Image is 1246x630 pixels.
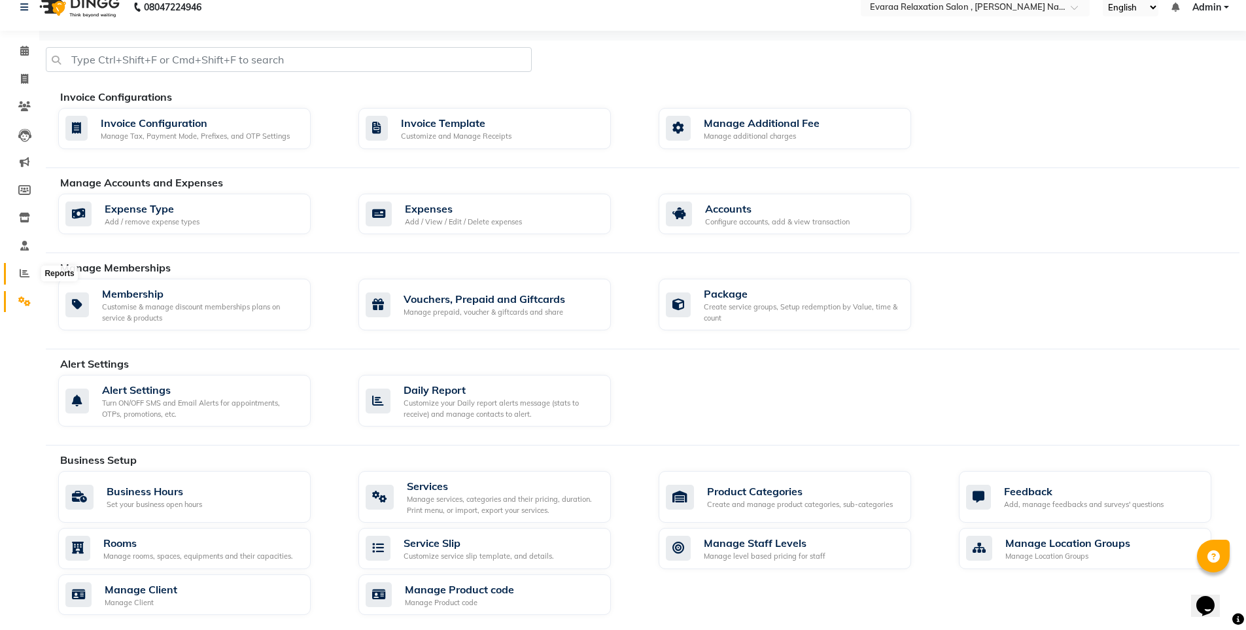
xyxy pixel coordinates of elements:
[1192,1,1221,14] span: Admin
[102,398,300,419] div: Turn ON/OFF SMS and Email Alerts for appointments, OTPs, promotions, etc.
[107,483,202,499] div: Business Hours
[103,551,293,562] div: Manage rooms, spaces, equipments and their capacities.
[1005,535,1130,551] div: Manage Location Groups
[659,528,939,569] a: Manage Staff LevelsManage level based pricing for staff
[41,266,77,281] div: Reports
[659,471,939,523] a: Product CategoriesCreate and manage product categories, sub-categories
[358,528,639,569] a: Service SlipCustomize service slip template, and details.
[1005,551,1130,562] div: Manage Location Groups
[404,291,565,307] div: Vouchers, Prepaid and Giftcards
[105,201,199,217] div: Expense Type
[707,499,893,510] div: Create and manage product categories, sub-categories
[405,582,514,597] div: Manage Product code
[704,551,825,562] div: Manage level based pricing for staff
[58,194,339,235] a: Expense TypeAdd / remove expense types
[1191,578,1233,617] iframe: chat widget
[58,574,339,616] a: Manage ClientManage Client
[1004,499,1164,510] div: Add, manage feedbacks and surveys' questions
[707,483,893,499] div: Product Categories
[102,302,300,323] div: Customise & manage discount memberships plans on service & products
[407,478,600,494] div: Services
[58,279,339,330] a: MembershipCustomise & manage discount memberships plans on service & products
[705,201,850,217] div: Accounts
[58,528,339,569] a: RoomsManage rooms, spaces, equipments and their capacities.
[704,131,820,142] div: Manage additional charges
[404,535,554,551] div: Service Slip
[405,217,522,228] div: Add / View / Edit / Delete expenses
[404,398,600,419] div: Customize your Daily report alerts message (stats to receive) and manage contacts to alert.
[101,131,290,142] div: Manage Tax, Payment Mode, Prefixes, and OTP Settings
[705,217,850,228] div: Configure accounts, add & view transaction
[358,574,639,616] a: Manage Product codeManage Product code
[102,286,300,302] div: Membership
[1004,483,1164,499] div: Feedback
[404,551,554,562] div: Customize service slip template, and details.
[959,471,1239,523] a: FeedbackAdd, manage feedbacks and surveys' questions
[58,375,339,427] a: Alert SettingsTurn ON/OFF SMS and Email Alerts for appointments, OTPs, promotions, etc.
[58,471,339,523] a: Business HoursSet your business open hours
[103,535,293,551] div: Rooms
[107,499,202,510] div: Set your business open hours
[358,194,639,235] a: ExpensesAdd / View / Edit / Delete expenses
[102,382,300,398] div: Alert Settings
[105,217,199,228] div: Add / remove expense types
[101,115,290,131] div: Invoice Configuration
[401,115,511,131] div: Invoice Template
[105,597,177,608] div: Manage Client
[704,286,901,302] div: Package
[404,307,565,318] div: Manage prepaid, voucher & giftcards and share
[959,528,1239,569] a: Manage Location GroupsManage Location Groups
[358,471,639,523] a: ServicesManage services, categories and their pricing, duration. Print menu, or import, export yo...
[404,382,600,398] div: Daily Report
[358,375,639,427] a: Daily ReportCustomize your Daily report alerts message (stats to receive) and manage contacts to ...
[358,108,639,149] a: Invoice TemplateCustomize and Manage Receipts
[407,494,600,516] div: Manage services, categories and their pricing, duration. Print menu, or import, export your servi...
[704,535,825,551] div: Manage Staff Levels
[405,201,522,217] div: Expenses
[105,582,177,597] div: Manage Client
[704,302,901,323] div: Create service groups, Setup redemption by Value, time & count
[405,597,514,608] div: Manage Product code
[58,108,339,149] a: Invoice ConfigurationManage Tax, Payment Mode, Prefixes, and OTP Settings
[401,131,511,142] div: Customize and Manage Receipts
[704,115,820,131] div: Manage Additional Fee
[358,279,639,330] a: Vouchers, Prepaid and GiftcardsManage prepaid, voucher & giftcards and share
[659,279,939,330] a: PackageCreate service groups, Setup redemption by Value, time & count
[659,194,939,235] a: AccountsConfigure accounts, add & view transaction
[659,108,939,149] a: Manage Additional FeeManage additional charges
[46,47,532,72] input: Type Ctrl+Shift+F or Cmd+Shift+F to search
